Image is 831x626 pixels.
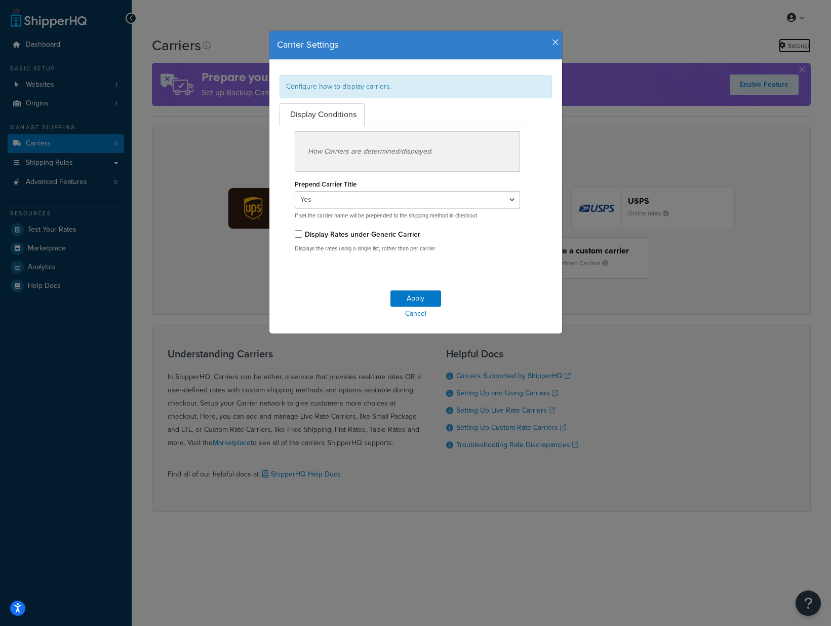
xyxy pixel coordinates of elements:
button: Apply [390,290,441,307]
div: How Carriers are determined/displayed. [295,131,521,172]
label: Prepend Carrier Title [295,180,357,188]
div: Configure how to display carriers. [280,75,552,98]
input: Display Rates under Generic Carrier [295,230,302,238]
a: Display Conditions [280,103,365,126]
p: Displays the rates using a single list, rather than per carrier [295,245,521,252]
h4: Carrier Settings [277,39,555,52]
label: Display Rates under Generic Carrier [305,229,420,240]
p: If set the carrier name will be prepended to the shipping method in checkout [295,212,521,219]
a: Cancel [269,307,562,321]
